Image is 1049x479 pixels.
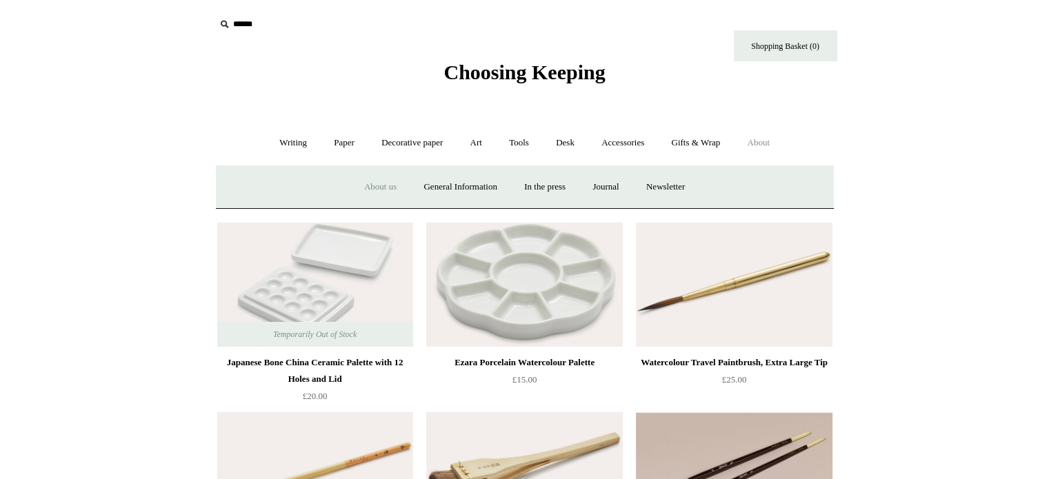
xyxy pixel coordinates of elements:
span: £20.00 [303,391,328,401]
a: Watercolour Travel Paintbrush, Extra Large Tip £25.00 [636,354,832,411]
a: Ezara Porcelain Watercolour Palette £15.00 [426,354,622,411]
span: £15.00 [512,374,537,385]
a: Decorative paper [369,125,455,161]
a: About [735,125,782,161]
a: Watercolour Travel Paintbrush, Extra Large Tip Watercolour Travel Paintbrush, Extra Large Tip [636,223,832,347]
span: Choosing Keeping [443,61,605,83]
a: About us [352,169,409,205]
a: Tools [497,125,541,161]
a: Desk [543,125,587,161]
img: Ezara Porcelain Watercolour Palette [426,223,622,347]
img: Japanese Bone China Ceramic Palette with 12 Holes and Lid [217,223,413,347]
a: General Information [411,169,509,205]
div: Watercolour Travel Paintbrush, Extra Large Tip [639,354,828,371]
a: In the press [512,169,578,205]
a: Journal [580,169,631,205]
a: Newsletter [634,169,697,205]
a: Choosing Keeping [443,72,605,81]
a: Accessories [589,125,657,161]
a: Japanese Bone China Ceramic Palette with 12 Holes and Lid Japanese Bone China Ceramic Palette wit... [217,223,413,347]
div: Ezara Porcelain Watercolour Palette [430,354,619,371]
a: Paper [321,125,367,161]
a: Ezara Porcelain Watercolour Palette Ezara Porcelain Watercolour Palette [426,223,622,347]
a: Art [458,125,494,161]
a: Japanese Bone China Ceramic Palette with 12 Holes and Lid £20.00 [217,354,413,411]
img: Watercolour Travel Paintbrush, Extra Large Tip [636,223,832,347]
span: £25.00 [722,374,747,385]
span: Temporarily Out of Stock [259,322,370,347]
a: Writing [267,125,319,161]
a: Gifts & Wrap [659,125,732,161]
div: Japanese Bone China Ceramic Palette with 12 Holes and Lid [221,354,410,387]
a: Shopping Basket (0) [734,30,837,61]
